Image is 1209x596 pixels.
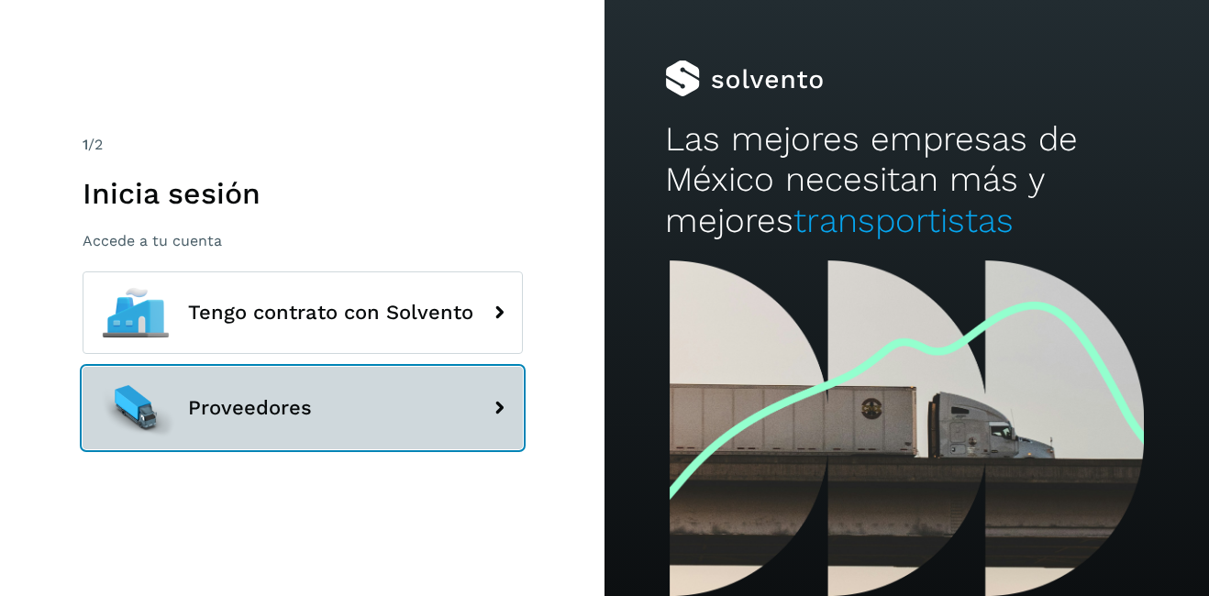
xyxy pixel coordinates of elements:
span: Proveedores [188,397,312,419]
span: 1 [83,136,88,153]
p: Accede a tu cuenta [83,232,523,249]
button: Proveedores [83,367,523,449]
h1: Inicia sesión [83,176,523,211]
span: transportistas [793,201,1014,240]
h2: Las mejores empresas de México necesitan más y mejores [665,119,1148,241]
div: /2 [83,134,523,156]
button: Tengo contrato con Solvento [83,271,523,354]
span: Tengo contrato con Solvento [188,302,473,324]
